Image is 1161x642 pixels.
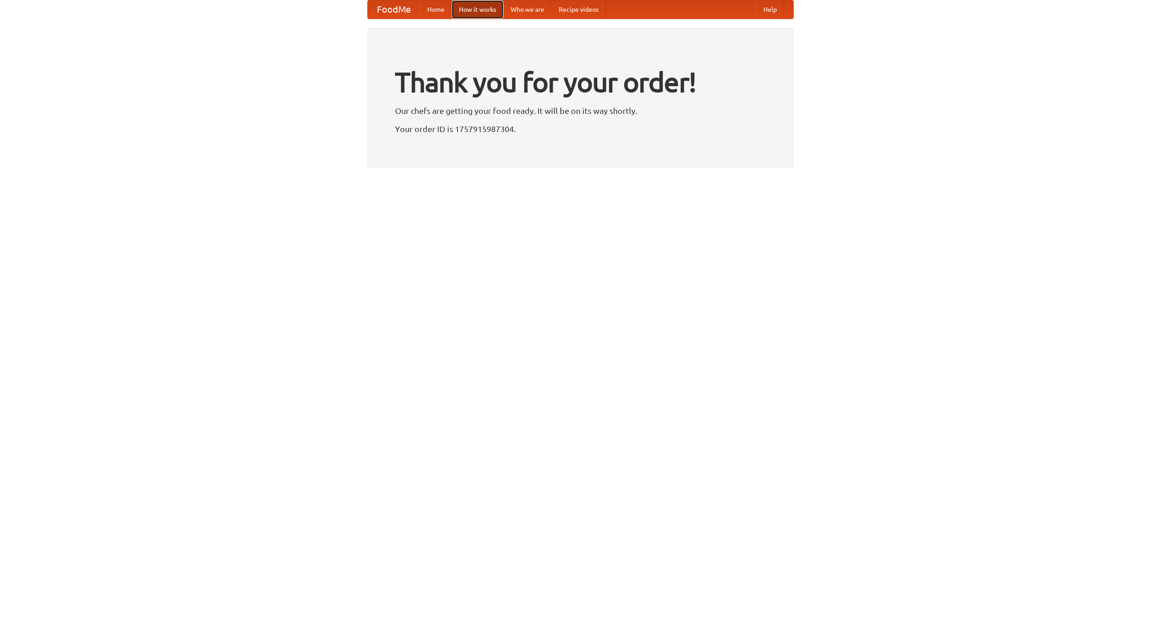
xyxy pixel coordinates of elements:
[395,60,766,104] h1: Thank you for your order!
[503,0,551,19] a: Who we are
[756,0,784,19] a: Help
[395,122,766,136] p: Your order ID is 1757915987304.
[551,0,606,19] a: Recipe videos
[368,0,420,19] a: FoodMe
[395,104,766,118] p: Our chefs are getting your food ready. It will be on its way shortly.
[420,0,452,19] a: Home
[452,0,503,19] a: How it works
